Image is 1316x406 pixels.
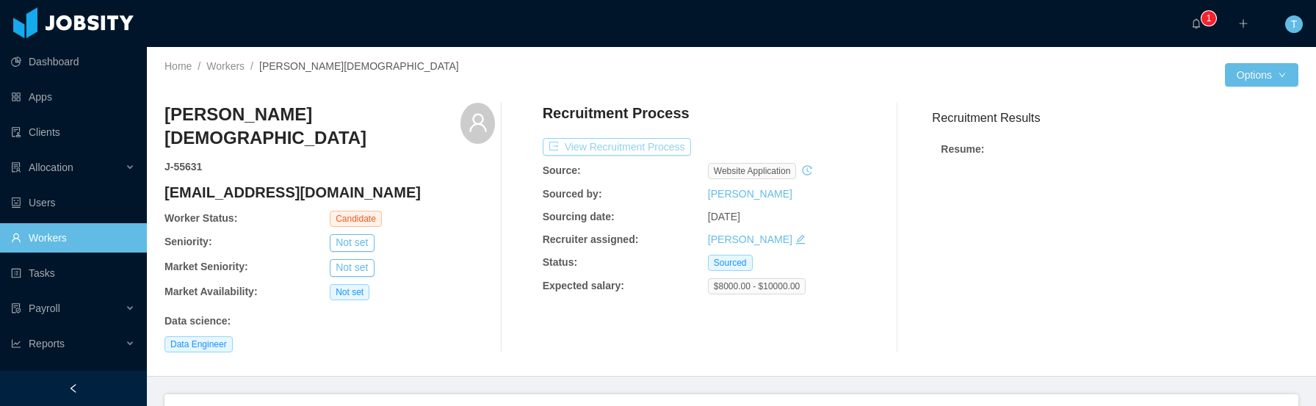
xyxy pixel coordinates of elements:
[330,284,369,300] span: Not set
[708,233,792,245] a: [PERSON_NAME]
[164,236,212,247] b: Seniority:
[11,258,135,288] a: icon: profileTasks
[11,82,135,112] a: icon: appstoreApps
[1225,63,1298,87] button: Optionsicon: down
[1291,15,1298,33] span: T
[543,256,577,268] b: Status:
[1238,18,1248,29] i: icon: plus
[543,103,690,123] h4: Recruitment Process
[1201,11,1216,26] sup: 1
[1191,18,1201,29] i: icon: bell
[543,164,581,176] b: Source:
[330,211,382,227] span: Candidate
[543,233,639,245] b: Recruiter assigned:
[11,162,21,173] i: icon: solution
[29,162,73,173] span: Allocation
[29,302,60,314] span: Payroll
[708,188,792,200] a: [PERSON_NAME]
[11,117,135,147] a: icon: auditClients
[11,188,135,217] a: icon: robotUsers
[11,223,135,253] a: icon: userWorkers
[708,278,806,294] span: $8000.00 - $10000.00
[164,212,237,224] b: Worker Status:
[164,103,460,151] h3: [PERSON_NAME][DEMOGRAPHIC_DATA]
[708,163,797,179] span: website application
[29,338,65,349] span: Reports
[164,336,233,352] span: Data Engineer
[708,255,753,271] span: Sourced
[164,60,192,72] a: Home
[164,182,495,203] h4: [EMAIL_ADDRESS][DOMAIN_NAME]
[11,47,135,76] a: icon: pie-chartDashboard
[11,338,21,349] i: icon: line-chart
[543,141,691,153] a: icon: exportView Recruitment Process
[250,60,253,72] span: /
[330,234,374,252] button: Not set
[198,60,200,72] span: /
[941,143,984,155] strong: Resume :
[802,165,812,175] i: icon: history
[164,286,258,297] b: Market Availability:
[164,261,248,272] b: Market Seniority:
[543,280,624,291] b: Expected salary:
[543,211,615,222] b: Sourcing date:
[543,188,602,200] b: Sourced by:
[164,161,202,173] strong: J- 55631
[795,234,806,244] i: icon: edit
[708,211,740,222] span: [DATE]
[206,60,245,72] a: Workers
[932,109,1298,127] h3: Recruitment Results
[330,259,374,277] button: Not set
[1207,11,1212,26] p: 1
[11,303,21,313] i: icon: file-protect
[468,112,488,133] i: icon: user
[259,60,459,72] span: [PERSON_NAME][DEMOGRAPHIC_DATA]
[543,138,691,156] button: icon: exportView Recruitment Process
[164,315,231,327] b: Data science :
